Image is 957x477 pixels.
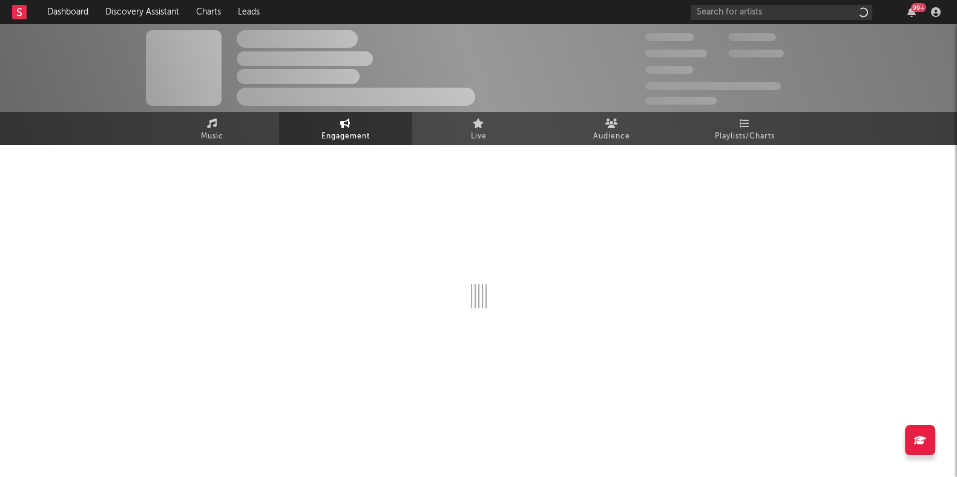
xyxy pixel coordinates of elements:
[645,33,694,41] span: 300,000
[321,129,370,144] span: Engagement
[645,82,781,90] span: 50,000,000 Monthly Listeners
[691,5,872,20] input: Search for artists
[679,112,812,145] a: Playlists/Charts
[728,50,784,57] span: 1,000,000
[593,129,630,144] span: Audience
[715,129,775,144] span: Playlists/Charts
[279,112,412,145] a: Engagement
[412,112,545,145] a: Live
[645,50,707,57] span: 50,000,000
[728,33,776,41] span: 100,000
[146,112,279,145] a: Music
[907,7,916,17] button: 99+
[471,129,487,144] span: Live
[911,3,926,12] div: 99 +
[201,129,223,144] span: Music
[545,112,679,145] a: Audience
[645,66,693,74] span: 100,000
[645,97,717,105] span: Jump Score: 85.0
